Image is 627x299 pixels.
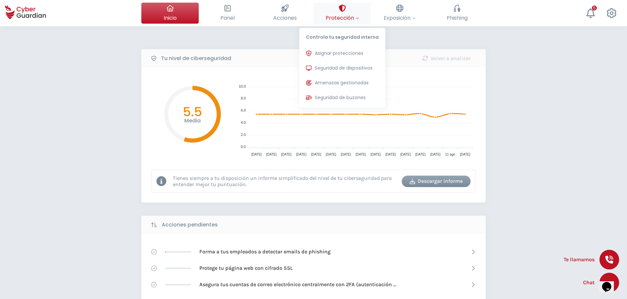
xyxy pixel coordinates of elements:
[199,281,396,288] p: Asegura tus cuentas de correo electrónico centralmente con 2FA (autenticación [PERSON_NAME] factor)
[299,91,385,104] button: Seguridad de buzones
[428,3,486,24] button: Phishing
[445,153,455,156] tspan: 11 ago
[402,176,471,187] button: Descargar informe
[385,153,396,156] tspan: [DATE]
[311,153,321,156] tspan: [DATE]
[173,175,397,187] p: Tienes siempre a tu disposición un informe simplificado del nivel de tu ciberseguridad para enten...
[592,6,597,11] div: 5
[415,153,426,156] tspan: [DATE]
[583,279,595,287] span: Chat
[447,14,468,22] span: Phishing
[400,153,411,156] tspan: [DATE]
[417,54,476,62] div: Volver a analizar
[355,153,366,156] tspan: [DATE]
[199,248,331,255] p: Forma a tus empleados a detectar emails de phishing
[299,47,385,60] button: Asignar protecciones
[241,120,246,124] tspan: 4.0
[296,153,307,156] tspan: [DATE]
[281,153,292,156] tspan: [DATE]
[407,177,466,185] div: Descargar informe
[273,14,297,22] span: Acciones
[161,54,231,62] b: Tu nivel de ciberseguridad
[239,84,246,88] tspan: 10.0
[299,28,385,44] p: Controla tu seguridad interna
[256,3,313,24] button: Acciones
[299,76,385,90] button: Amenazas gestionadas
[241,145,246,149] tspan: 0.0
[326,153,336,156] tspan: [DATE]
[241,133,246,137] tspan: 2.0
[384,14,415,22] span: Exposición
[430,153,441,156] tspan: [DATE]
[199,265,293,272] p: Protege tu página web con cifrado SSL
[326,14,359,22] span: Protección
[251,153,262,156] tspan: [DATE]
[315,65,373,72] span: Seguridad de dispositivos
[141,3,199,24] button: Inicio
[599,273,620,292] iframe: chat widget
[315,79,369,86] span: Amenazas gestionadas
[299,62,385,75] button: Seguridad de dispositivos
[164,14,177,22] span: Inicio
[371,153,381,156] tspan: [DATE]
[199,3,256,24] button: Panel
[241,96,246,100] tspan: 8.0
[313,3,371,24] button: ProtecciónControla tu seguridad internaAsignar proteccionesSeguridad de dispositivosAmenazas gest...
[162,221,218,229] b: Acciones pendientes
[460,153,471,156] tspan: [DATE]
[371,3,428,24] button: Exposición
[412,53,481,64] button: Volver a analizar
[599,250,619,269] button: call us button
[315,94,366,101] span: Seguridad de buzones
[220,14,235,22] span: Panel
[266,153,277,156] tspan: [DATE]
[564,256,595,264] span: Te llamamos
[341,153,351,156] tspan: [DATE]
[241,108,246,112] tspan: 6.0
[315,50,363,57] span: Asignar protecciones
